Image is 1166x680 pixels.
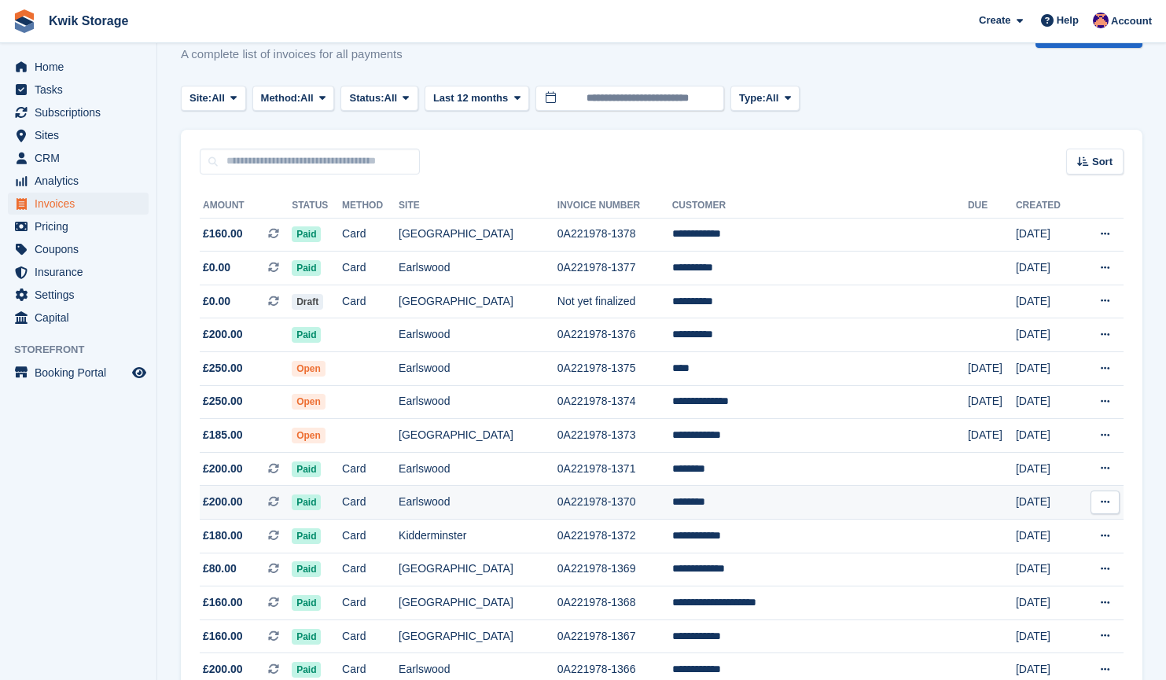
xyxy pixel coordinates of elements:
[203,594,243,611] span: £160.00
[968,419,1016,453] td: [DATE]
[342,619,399,653] td: Card
[35,238,129,260] span: Coupons
[8,56,149,78] a: menu
[203,360,243,377] span: £250.00
[1016,352,1078,386] td: [DATE]
[672,193,968,219] th: Customer
[300,90,314,106] span: All
[399,385,557,419] td: Earlswood
[979,13,1010,28] span: Create
[292,629,321,645] span: Paid
[35,284,129,306] span: Settings
[35,261,129,283] span: Insurance
[1016,586,1078,620] td: [DATE]
[8,362,149,384] a: menu
[35,170,129,192] span: Analytics
[8,147,149,169] a: menu
[8,124,149,146] a: menu
[35,193,129,215] span: Invoices
[342,252,399,285] td: Card
[1016,486,1078,520] td: [DATE]
[35,147,129,169] span: CRM
[1093,13,1109,28] img: Jade Stanley
[1016,218,1078,252] td: [DATE]
[203,494,243,510] span: £200.00
[211,90,225,106] span: All
[203,561,237,577] span: £80.00
[8,193,149,215] a: menu
[557,285,672,318] td: Not yet finalized
[557,252,672,285] td: 0A221978-1377
[203,461,243,477] span: £200.00
[292,193,342,219] th: Status
[342,586,399,620] td: Card
[35,101,129,123] span: Subscriptions
[35,79,129,101] span: Tasks
[292,294,323,310] span: Draft
[1057,13,1079,28] span: Help
[968,385,1016,419] td: [DATE]
[1016,419,1078,453] td: [DATE]
[399,553,557,586] td: [GEOGRAPHIC_DATA]
[557,619,672,653] td: 0A221978-1367
[399,193,557,219] th: Site
[8,307,149,329] a: menu
[399,218,557,252] td: [GEOGRAPHIC_DATA]
[203,326,243,343] span: £200.00
[203,628,243,645] span: £160.00
[130,363,149,382] a: Preview store
[399,486,557,520] td: Earlswood
[557,419,672,453] td: 0A221978-1373
[35,56,129,78] span: Home
[342,486,399,520] td: Card
[8,170,149,192] a: menu
[766,90,779,106] span: All
[292,226,321,242] span: Paid
[292,327,321,343] span: Paid
[292,428,326,443] span: Open
[399,520,557,553] td: Kidderminster
[1016,385,1078,419] td: [DATE]
[292,361,326,377] span: Open
[557,520,672,553] td: 0A221978-1372
[557,193,672,219] th: Invoice Number
[292,394,326,410] span: Open
[292,561,321,577] span: Paid
[342,452,399,486] td: Card
[189,90,211,106] span: Site:
[261,90,301,106] span: Method:
[557,586,672,620] td: 0A221978-1368
[399,586,557,620] td: [GEOGRAPHIC_DATA]
[557,385,672,419] td: 0A221978-1374
[203,226,243,242] span: £160.00
[1016,553,1078,586] td: [DATE]
[8,79,149,101] a: menu
[557,218,672,252] td: 0A221978-1378
[292,595,321,611] span: Paid
[342,218,399,252] td: Card
[399,419,557,453] td: [GEOGRAPHIC_DATA]
[35,307,129,329] span: Capital
[342,193,399,219] th: Method
[1016,193,1078,219] th: Created
[342,520,399,553] td: Card
[203,293,230,310] span: £0.00
[399,318,557,352] td: Earlswood
[399,452,557,486] td: Earlswood
[8,238,149,260] a: menu
[557,452,672,486] td: 0A221978-1371
[557,553,672,586] td: 0A221978-1369
[203,661,243,678] span: £200.00
[181,86,246,112] button: Site: All
[557,352,672,386] td: 0A221978-1375
[1016,452,1078,486] td: [DATE]
[730,86,800,112] button: Type: All
[292,662,321,678] span: Paid
[200,193,292,219] th: Amount
[14,342,156,358] span: Storefront
[252,86,335,112] button: Method: All
[1016,285,1078,318] td: [DATE]
[968,352,1016,386] td: [DATE]
[1016,520,1078,553] td: [DATE]
[557,318,672,352] td: 0A221978-1376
